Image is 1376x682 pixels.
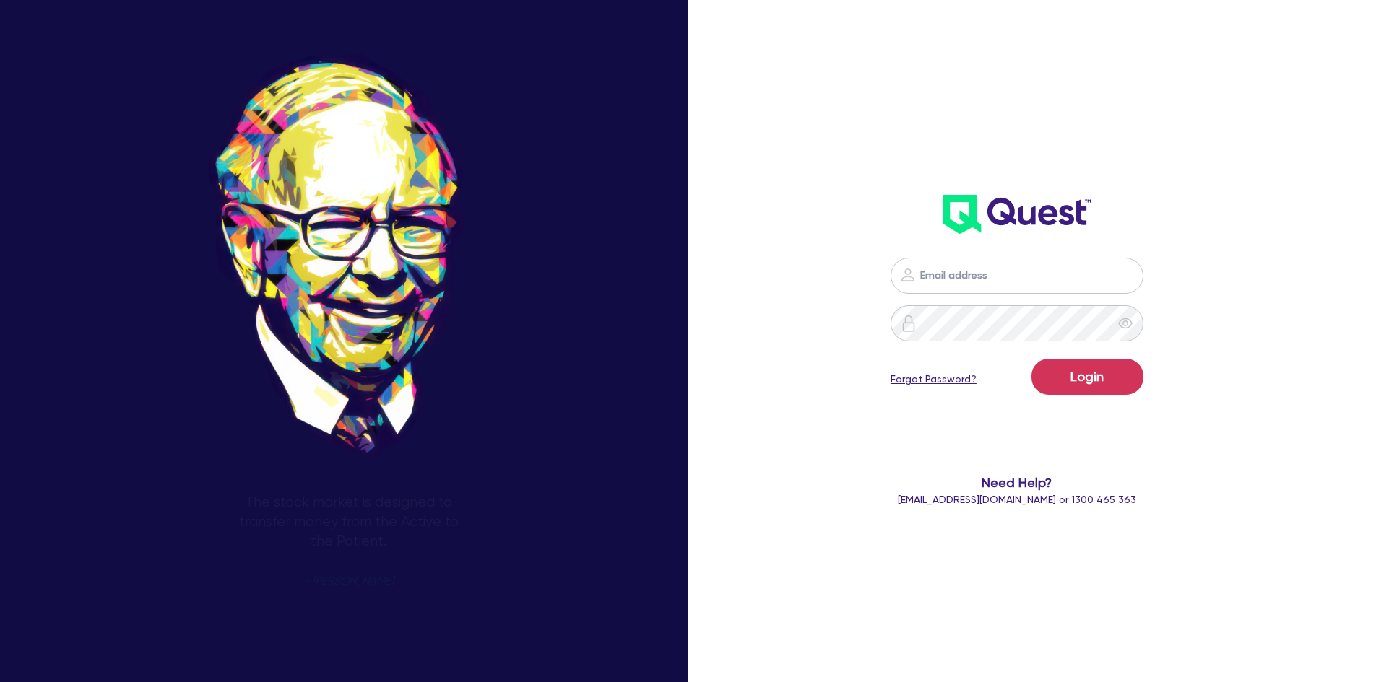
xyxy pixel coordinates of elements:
img: icon-password [899,266,917,284]
img: icon-password [900,315,917,332]
a: Forgot Password? [891,372,977,387]
span: - [PERSON_NAME] [303,576,394,587]
span: Need Help? [833,473,1202,492]
button: Login [1031,359,1143,395]
span: eye [1118,316,1133,331]
input: Email address [891,258,1143,294]
a: [EMAIL_ADDRESS][DOMAIN_NAME] [898,494,1056,505]
span: or 1300 465 363 [898,494,1136,505]
img: wH2k97JdezQIQAAAABJRU5ErkJggg== [943,195,1091,234]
